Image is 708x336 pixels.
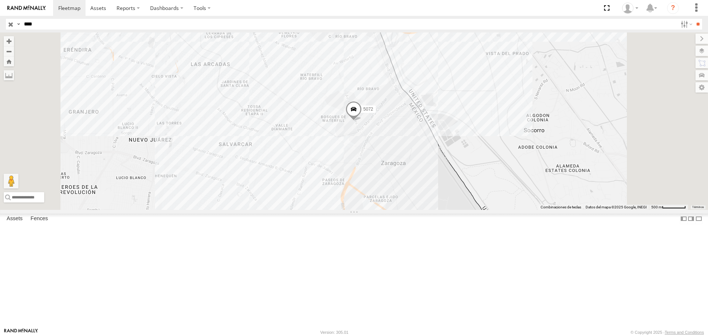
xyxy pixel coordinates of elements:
[695,214,702,224] label: Hide Summary Table
[363,107,373,112] span: 5072
[15,19,21,30] label: Search Query
[7,6,46,11] img: rand-logo.svg
[4,329,38,336] a: Visit our Website
[680,214,687,224] label: Dock Summary Table to the Left
[631,330,704,335] div: © Copyright 2025 -
[665,330,704,335] a: Terms and Conditions
[619,3,641,14] div: MANUEL HERNANDEZ
[692,205,704,208] a: Términos
[3,214,26,224] label: Assets
[687,214,695,224] label: Dock Summary Table to the Right
[667,2,679,14] i: ?
[651,205,662,209] span: 500 m
[695,82,708,93] label: Map Settings
[4,56,14,66] button: Zoom Home
[4,174,18,188] button: Arrastra al hombrecito al mapa para abrir Street View
[320,330,348,335] div: Version: 305.01
[541,205,581,210] button: Combinaciones de teclas
[678,19,694,30] label: Search Filter Options
[4,36,14,46] button: Zoom in
[4,70,14,80] label: Measure
[27,214,52,224] label: Fences
[586,205,647,209] span: Datos del mapa ©2025 Google, INEGI
[4,46,14,56] button: Zoom out
[649,205,688,210] button: Escala del mapa: 500 m por 61 píxeles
